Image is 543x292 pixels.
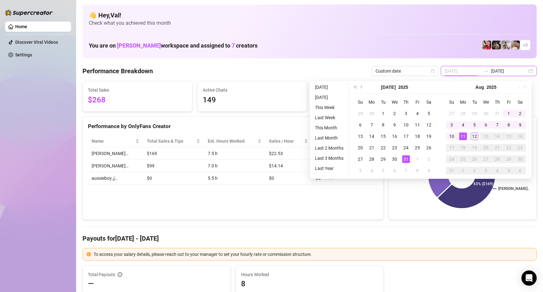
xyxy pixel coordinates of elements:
div: 21 [494,144,501,152]
div: 28 [368,155,376,163]
td: 2025-08-14 [492,131,503,142]
div: 15 [505,133,513,140]
td: 2025-08-05 [377,165,389,176]
div: 23 [516,144,524,152]
td: aussieboy_j… [88,172,143,185]
div: 29 [505,155,513,163]
th: Total Sales & Tips [143,135,204,147]
td: 7.0 h [204,160,265,172]
div: 4 [368,167,376,174]
td: 2025-07-16 [389,131,400,142]
span: swap-right [483,68,488,74]
div: 26 [471,155,478,163]
img: Tony [492,41,501,49]
td: 2025-07-02 [389,108,400,119]
div: 22 [379,144,387,152]
div: 13 [357,133,364,140]
td: 2025-07-01 [377,108,389,119]
div: 1 [459,167,467,174]
div: 16 [391,133,398,140]
td: 2025-07-19 [423,131,435,142]
div: 25 [414,144,421,152]
td: 2025-08-29 [503,153,514,165]
h1: You are on workspace and assigned to creators [89,42,258,49]
td: 2025-07-15 [377,131,389,142]
div: 8 [505,121,513,129]
td: 5.5 h [204,172,265,185]
div: 1 [379,110,387,117]
th: Su [446,96,457,108]
div: 9 [425,167,433,174]
div: 5 [471,121,478,129]
button: Previous month (PageUp) [358,81,365,94]
div: 19 [471,144,478,152]
th: Fr [412,96,423,108]
td: 2025-07-25 [412,142,423,153]
div: 4 [414,110,421,117]
h4: Performance Breakdown [82,67,153,75]
td: 2025-08-01 [503,108,514,119]
th: Mo [366,96,377,108]
td: 2025-08-16 [514,131,526,142]
td: 2025-09-06 [514,165,526,176]
img: Vanessa [482,41,491,49]
div: 1 [414,155,421,163]
div: 10 [448,133,455,140]
td: $0 [143,172,204,185]
td: 2025-08-09 [514,119,526,131]
li: [DATE] [312,94,346,101]
td: $99 [143,160,204,172]
div: 20 [482,144,490,152]
th: Th [492,96,503,108]
div: 19 [425,133,433,140]
th: Sa [423,96,435,108]
td: 2025-08-04 [457,119,469,131]
td: 2025-09-04 [492,165,503,176]
text: [PERSON_NAME]… [499,186,530,191]
td: 2025-09-05 [503,165,514,176]
div: Est. Hours Worked [208,138,256,145]
div: 20 [357,144,364,152]
input: End date [491,68,527,75]
div: 23 [391,144,398,152]
th: Tu [469,96,480,108]
span: Total Sales [88,87,187,94]
div: 6 [516,167,524,174]
span: to [483,68,488,74]
div: 28 [494,155,501,163]
div: 29 [379,155,387,163]
td: 2025-08-03 [355,165,366,176]
div: 22 [505,144,513,152]
td: 2025-08-15 [503,131,514,142]
td: 2025-07-06 [355,119,366,131]
td: 2025-08-19 [469,142,480,153]
td: $0 [265,172,311,185]
td: 2025-08-12 [469,131,480,142]
td: 2025-07-05 [423,108,435,119]
li: Last 2 Months [312,144,346,152]
div: Open Intercom Messenger [521,270,537,286]
span: 149 [203,94,302,106]
td: 2025-07-07 [366,119,377,131]
td: 2025-09-03 [480,165,492,176]
button: Choose a month [381,81,396,94]
td: 2025-08-22 [503,142,514,153]
div: 27 [357,155,364,163]
div: 21 [368,144,376,152]
div: 15 [379,133,387,140]
td: [PERSON_NAME]… [88,160,143,172]
td: [PERSON_NAME]… [88,147,143,160]
div: 12 [425,121,433,129]
td: 2025-08-03 [446,119,457,131]
td: 2025-06-30 [366,108,377,119]
td: 2025-08-09 [423,165,435,176]
div: 3 [357,167,364,174]
div: 11 [414,121,421,129]
div: 6 [482,121,490,129]
td: 2025-07-09 [389,119,400,131]
td: $169 [143,147,204,160]
div: 8 [414,167,421,174]
th: Su [355,96,366,108]
span: Name [92,138,134,145]
img: logo-BBDzfeDw.svg [5,10,53,16]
